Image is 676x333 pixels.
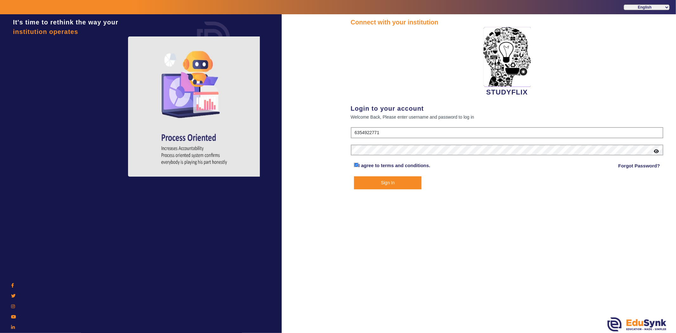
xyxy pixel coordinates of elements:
img: 2da83ddf-6089-4dce-a9e2-416746467bdd [483,27,531,87]
input: User Name [351,127,664,139]
img: login.png [190,14,237,62]
button: Sign In [354,176,422,189]
div: Login to your account [351,104,664,113]
img: login4.png [128,36,261,177]
div: Connect with your institution [351,17,664,27]
span: It's time to rethink the way your [13,19,118,26]
a: Forgot Password? [618,162,660,170]
div: Welcome Back, Please enter username and password to log in [351,113,664,121]
div: STUDYFLIX [351,27,664,97]
span: institution operates [13,28,78,35]
a: I agree to terms and conditions. [358,163,430,168]
img: edusynk.png [608,317,666,331]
